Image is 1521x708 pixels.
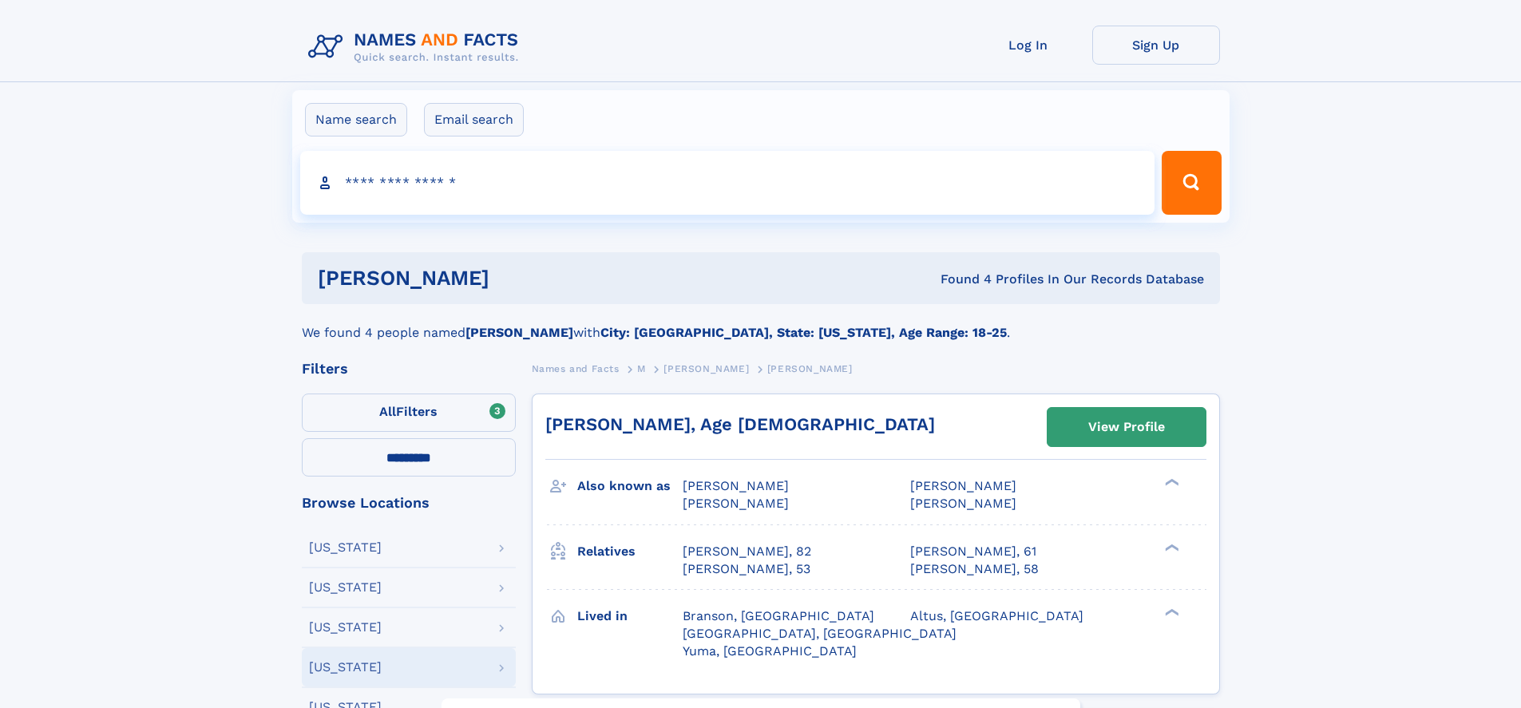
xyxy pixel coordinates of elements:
div: View Profile [1088,409,1165,445]
div: Browse Locations [302,496,516,510]
a: Sign Up [1092,26,1220,65]
a: [PERSON_NAME], 58 [910,560,1039,578]
a: [PERSON_NAME], Age [DEMOGRAPHIC_DATA] [545,414,935,434]
span: [PERSON_NAME] [683,496,789,511]
input: search input [300,151,1155,215]
a: Log In [964,26,1092,65]
b: City: [GEOGRAPHIC_DATA], State: [US_STATE], Age Range: 18-25 [600,325,1007,340]
a: [PERSON_NAME], 61 [910,543,1036,560]
div: [US_STATE] [309,541,382,554]
a: View Profile [1048,408,1206,446]
label: Filters [302,394,516,432]
h1: [PERSON_NAME] [318,268,715,288]
span: Altus, [GEOGRAPHIC_DATA] [910,608,1083,623]
a: [PERSON_NAME] [663,358,749,378]
span: M [637,363,646,374]
h3: Lived in [577,603,683,630]
div: ❯ [1161,607,1180,617]
span: [PERSON_NAME] [910,496,1016,511]
a: Names and Facts [532,358,620,378]
button: Search Button [1162,151,1221,215]
div: [US_STATE] [309,581,382,594]
div: Filters [302,362,516,376]
h3: Also known as [577,473,683,500]
label: Email search [424,103,524,136]
a: M [637,358,646,378]
span: [GEOGRAPHIC_DATA], [GEOGRAPHIC_DATA] [683,626,957,641]
span: [PERSON_NAME] [683,478,789,493]
div: [US_STATE] [309,661,382,674]
span: Branson, [GEOGRAPHIC_DATA] [683,608,874,623]
span: All [379,404,396,419]
b: [PERSON_NAME] [465,325,573,340]
div: [US_STATE] [309,621,382,634]
span: Yuma, [GEOGRAPHIC_DATA] [683,643,857,659]
div: ❯ [1161,542,1180,552]
div: We found 4 people named with . [302,304,1220,342]
label: Name search [305,103,407,136]
h3: Relatives [577,538,683,565]
div: Found 4 Profiles In Our Records Database [715,271,1204,288]
img: Logo Names and Facts [302,26,532,69]
span: [PERSON_NAME] [910,478,1016,493]
a: [PERSON_NAME], 82 [683,543,811,560]
span: [PERSON_NAME] [663,363,749,374]
span: [PERSON_NAME] [767,363,853,374]
a: [PERSON_NAME], 53 [683,560,810,578]
div: ❯ [1161,477,1180,488]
